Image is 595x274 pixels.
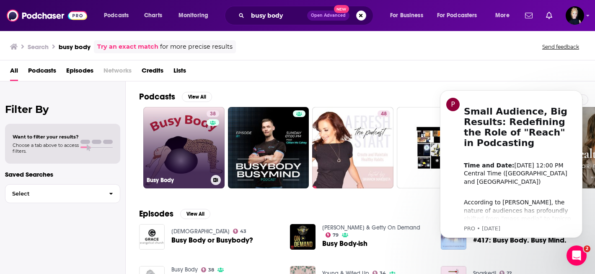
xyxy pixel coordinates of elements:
[173,9,219,22] button: open menu
[566,6,584,25] button: Show profile menu
[66,64,93,81] a: Episodes
[180,209,210,219] button: View All
[13,134,79,140] span: Want to filter your results?
[378,110,390,117] a: 48
[233,6,381,25] div: Search podcasts, credits, & more...
[171,228,230,235] a: Grace Evangelical Church
[5,184,120,203] button: Select
[240,230,246,233] span: 43
[566,6,584,25] span: Logged in as Passell
[10,64,18,81] a: All
[160,42,233,52] span: for more precise results
[207,110,219,117] a: 38
[312,107,393,188] a: 48
[104,10,129,21] span: Podcasts
[201,267,215,272] a: 38
[432,9,489,22] button: open menu
[5,170,120,178] p: Saved Searches
[98,9,140,22] button: open menu
[5,103,120,115] h2: Filter By
[437,10,477,21] span: For Podcasters
[495,10,510,21] span: More
[178,10,208,21] span: Monitoring
[139,224,165,250] img: Busy Body or Busybody?
[28,64,56,81] a: Podcasts
[142,64,163,81] a: Credits
[390,10,423,21] span: For Business
[210,110,216,118] span: 38
[208,268,214,272] span: 38
[566,6,584,25] img: User Profile
[7,8,87,23] img: Podchaser - Follow, Share and Rate Podcasts
[182,92,212,102] button: View All
[489,9,520,22] button: open menu
[103,64,132,81] span: Networks
[326,232,339,237] a: 79
[543,8,556,23] a: Show notifications dropdown
[139,9,167,22] a: Charts
[334,5,349,13] span: New
[173,64,186,81] a: Lists
[143,107,225,188] a: 38Busy Body
[171,237,253,244] a: Busy Body or Busybody?
[144,10,162,21] span: Charts
[97,42,158,52] a: Try an exact match
[139,209,210,219] a: EpisodesView All
[233,229,247,234] a: 43
[322,240,367,247] a: Busy Body-ish
[13,142,79,154] span: Choose a tab above to access filters.
[59,43,91,51] h3: busy body
[540,43,582,50] button: Send feedback
[384,9,434,22] button: open menu
[248,9,307,22] input: Search podcasts, credits, & more...
[427,83,595,243] iframe: Intercom notifications message
[5,191,102,196] span: Select
[139,91,212,102] a: PodcastsView All
[171,266,198,273] a: Busy Body
[28,43,49,51] h3: Search
[290,224,316,250] img: Busy Body-ish
[584,245,590,252] span: 2
[307,10,349,21] button: Open AdvancedNew
[311,13,346,18] span: Open Advanced
[567,245,587,266] iframe: Intercom live chat
[333,233,339,237] span: 79
[147,177,207,184] h3: Busy Body
[381,110,387,118] span: 48
[322,224,420,231] a: Armstrong & Getty On Demand
[522,8,536,23] a: Show notifications dropdown
[139,209,173,219] h2: Episodes
[139,91,175,102] h2: Podcasts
